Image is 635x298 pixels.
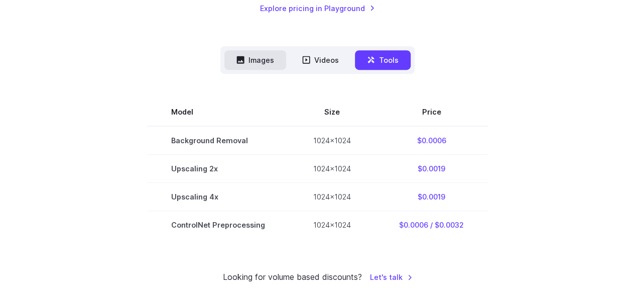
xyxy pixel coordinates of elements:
button: Videos [290,50,351,70]
td: Background Removal [147,126,289,155]
td: $0.0019 [375,182,488,211]
a: Let's talk [370,271,413,283]
td: 1024x1024 [289,211,375,239]
button: Tools [355,50,411,70]
td: 1024x1024 [289,182,375,211]
th: Model [147,98,289,126]
th: Price [375,98,488,126]
a: Explore pricing in Playground [260,3,375,14]
td: 1024x1024 [289,126,375,155]
button: Images [224,50,286,70]
td: Upscaling 4x [147,182,289,211]
td: Upscaling 2x [147,154,289,182]
td: $0.0019 [375,154,488,182]
td: 1024x1024 [289,154,375,182]
th: Size [289,98,375,126]
td: ControlNet Preprocessing [147,211,289,239]
td: $0.0006 [375,126,488,155]
td: $0.0006 / $0.0032 [375,211,488,239]
small: Looking for volume based discounts? [223,271,362,284]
